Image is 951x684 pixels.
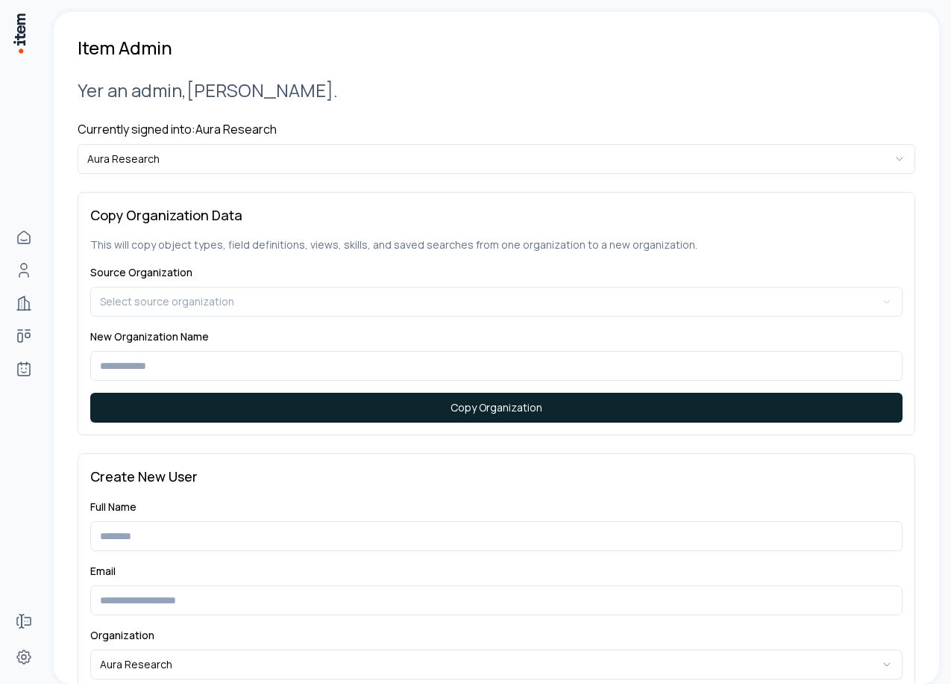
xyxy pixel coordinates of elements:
label: Full Name [90,500,136,514]
button: Copy Organization [90,393,903,423]
h2: Yer an admin, [PERSON_NAME] . [78,78,915,102]
h3: Create New User [90,466,903,487]
p: This will copy object types, field definitions, views, skills, and saved searches from one organi... [90,237,903,252]
a: Contacts [9,255,39,285]
h1: Item Admin [78,36,172,60]
label: New Organization Name [90,329,209,343]
a: Forms [9,606,39,636]
a: Settings [9,642,39,672]
a: Companies [9,288,39,318]
a: deals [9,321,39,351]
h3: Copy Organization Data [90,205,903,226]
label: Organization [90,628,154,642]
h4: Currently signed into: Aura Research [78,120,915,138]
a: Home [9,223,39,252]
a: Agents [9,354,39,384]
label: Source Organization [90,265,192,279]
img: Item Brain Logo [12,12,27,55]
label: Email [90,564,116,578]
